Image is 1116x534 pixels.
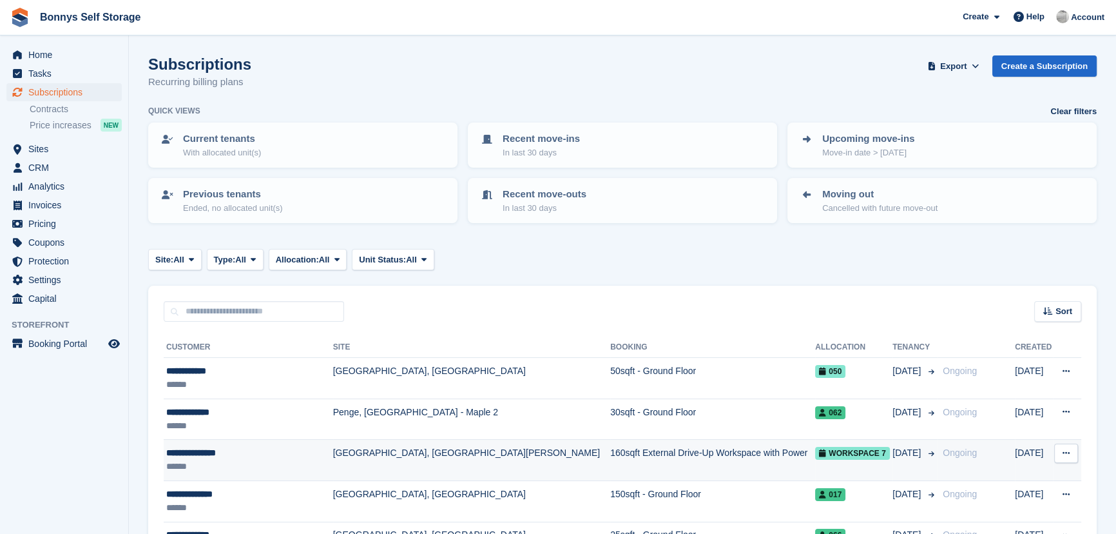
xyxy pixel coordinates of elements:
[6,196,122,214] a: menu
[28,252,106,270] span: Protection
[106,336,122,351] a: Preview store
[30,119,91,132] span: Price increases
[815,365,845,378] span: 050
[822,202,938,215] p: Cancelled with future move-out
[1015,440,1053,481] td: [DATE]
[148,105,200,117] h6: Quick views
[943,366,977,376] span: Ongoing
[149,179,456,222] a: Previous tenants Ended, no allocated unit(s)
[148,75,251,90] p: Recurring billing plans
[173,253,184,266] span: All
[892,446,923,460] span: [DATE]
[6,83,122,101] a: menu
[1015,337,1053,358] th: Created
[6,252,122,270] a: menu
[789,124,1095,166] a: Upcoming move-ins Move-in date > [DATE]
[940,60,967,73] span: Export
[28,140,106,158] span: Sites
[6,290,122,308] a: menu
[943,407,977,417] span: Ongoing
[892,337,938,358] th: Tenancy
[610,480,815,522] td: 150sqft - Ground Floor
[992,55,1097,77] a: Create a Subscription
[610,358,815,399] td: 50sqft - Ground Floor
[164,337,333,358] th: Customer
[963,10,988,23] span: Create
[352,249,434,270] button: Unit Status: All
[822,132,914,146] p: Upcoming move-ins
[503,132,580,146] p: Recent move-ins
[1026,10,1044,23] span: Help
[1015,480,1053,522] td: [DATE]
[12,319,128,331] span: Storefront
[6,64,122,83] a: menu
[10,8,30,27] img: stora-icon-8386f47178a22dfd0bd8f6a31ec36ba5ce8667c1dd55bd0f319d3a0aa187defe.svg
[183,202,283,215] p: Ended, no allocated unit(s)
[359,253,406,266] span: Unit Status:
[35,6,146,28] a: Bonnys Self Storage
[28,290,106,308] span: Capital
[789,179,1095,222] a: Moving out Cancelled with future move-out
[183,132,261,146] p: Current tenants
[28,177,106,195] span: Analytics
[815,406,845,419] span: 062
[1015,399,1053,440] td: [DATE]
[892,406,923,419] span: [DATE]
[6,335,122,353] a: menu
[815,337,892,358] th: Allocation
[149,124,456,166] a: Current tenants With allocated unit(s)
[892,488,923,501] span: [DATE]
[6,233,122,252] a: menu
[333,480,610,522] td: [GEOGRAPHIC_DATA], [GEOGRAPHIC_DATA]
[815,447,889,460] span: Workspace 7
[943,489,977,499] span: Ongoing
[148,249,202,270] button: Site: All
[6,215,122,233] a: menu
[6,159,122,177] a: menu
[610,399,815,440] td: 30sqft - Ground Floor
[28,159,106,177] span: CRM
[235,253,246,266] span: All
[269,249,347,270] button: Allocation: All
[610,440,815,481] td: 160sqft External Drive-Up Workspace with Power
[214,253,236,266] span: Type:
[469,124,776,166] a: Recent move-ins In last 30 days
[28,46,106,64] span: Home
[815,488,845,501] span: 017
[148,55,251,73] h1: Subscriptions
[1015,358,1053,399] td: [DATE]
[943,448,977,458] span: Ongoing
[406,253,417,266] span: All
[28,335,106,353] span: Booking Portal
[1071,11,1104,24] span: Account
[28,233,106,252] span: Coupons
[28,196,106,214] span: Invoices
[30,118,122,132] a: Price increases NEW
[6,271,122,289] a: menu
[1055,305,1072,318] span: Sort
[6,46,122,64] a: menu
[30,103,122,115] a: Contracts
[333,440,610,481] td: [GEOGRAPHIC_DATA], [GEOGRAPHIC_DATA][PERSON_NAME]
[333,399,610,440] td: Penge, [GEOGRAPHIC_DATA] - Maple 2
[28,215,106,233] span: Pricing
[333,358,610,399] td: [GEOGRAPHIC_DATA], [GEOGRAPHIC_DATA]
[6,177,122,195] a: menu
[610,337,815,358] th: Booking
[925,55,982,77] button: Export
[101,119,122,132] div: NEW
[1050,105,1097,118] a: Clear filters
[28,271,106,289] span: Settings
[822,187,938,202] p: Moving out
[822,146,914,159] p: Move-in date > [DATE]
[155,253,173,266] span: Site:
[207,249,264,270] button: Type: All
[28,64,106,83] span: Tasks
[276,253,319,266] span: Allocation:
[892,364,923,378] span: [DATE]
[469,179,776,222] a: Recent move-outs In last 30 days
[503,187,586,202] p: Recent move-outs
[333,337,610,358] th: Site
[503,146,580,159] p: In last 30 days
[183,146,261,159] p: With allocated unit(s)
